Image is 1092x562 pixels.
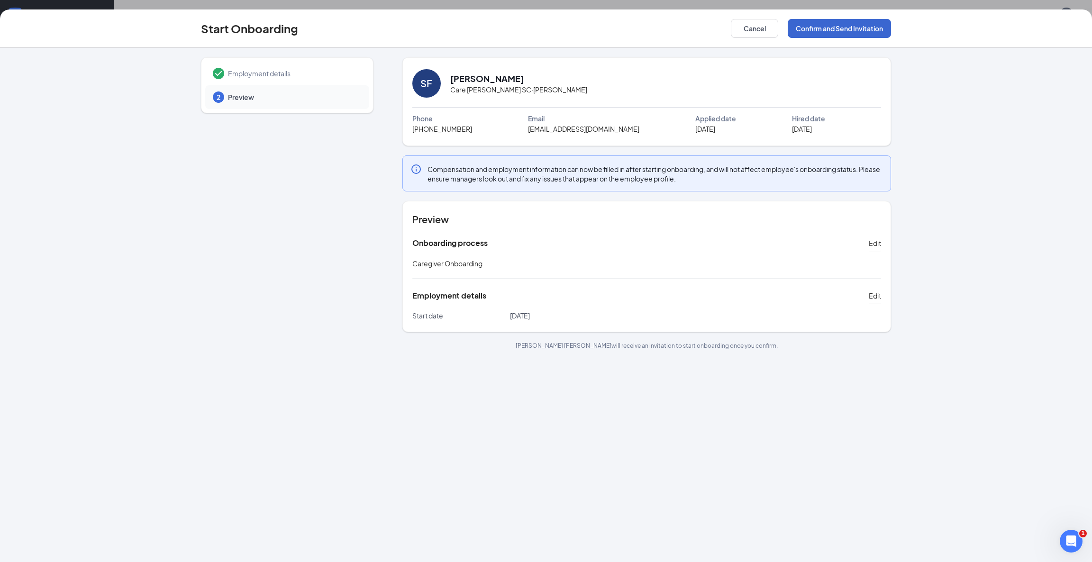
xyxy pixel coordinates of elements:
[412,259,482,268] span: Caregiver Onboarding
[869,236,881,251] button: Edit
[528,124,639,134] span: [EMAIL_ADDRESS][DOMAIN_NAME]
[869,291,881,300] span: Edit
[1079,530,1087,537] span: 1
[412,113,433,124] span: Phone
[1060,530,1083,553] iframe: Intercom live chat
[792,124,812,134] span: [DATE]
[228,92,360,102] span: Preview
[412,290,486,301] h5: Employment details
[792,113,825,124] span: Hired date
[217,92,220,102] span: 2
[695,113,736,124] span: Applied date
[869,288,881,303] button: Edit
[213,68,224,79] svg: Checkmark
[450,73,524,84] h2: [PERSON_NAME]
[412,311,510,320] p: Start date
[402,342,891,350] p: [PERSON_NAME] [PERSON_NAME] will receive an invitation to start onboarding once you confirm.
[428,164,883,183] span: Compensation and employment information can now be filled in after starting onboarding, and will ...
[420,77,432,90] div: SF
[731,19,778,38] button: Cancel
[528,113,545,124] span: Email
[412,213,881,226] h4: Preview
[228,69,360,78] span: Employment details
[695,124,715,134] span: [DATE]
[869,238,881,248] span: Edit
[201,20,298,36] h3: Start Onboarding
[788,19,891,38] button: Confirm and Send Invitation
[412,124,472,134] span: [PHONE_NUMBER]
[410,163,422,175] svg: Info
[510,311,647,320] p: [DATE]
[450,84,587,95] span: Care [PERSON_NAME] SC · [PERSON_NAME]
[412,238,488,248] h5: Onboarding process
